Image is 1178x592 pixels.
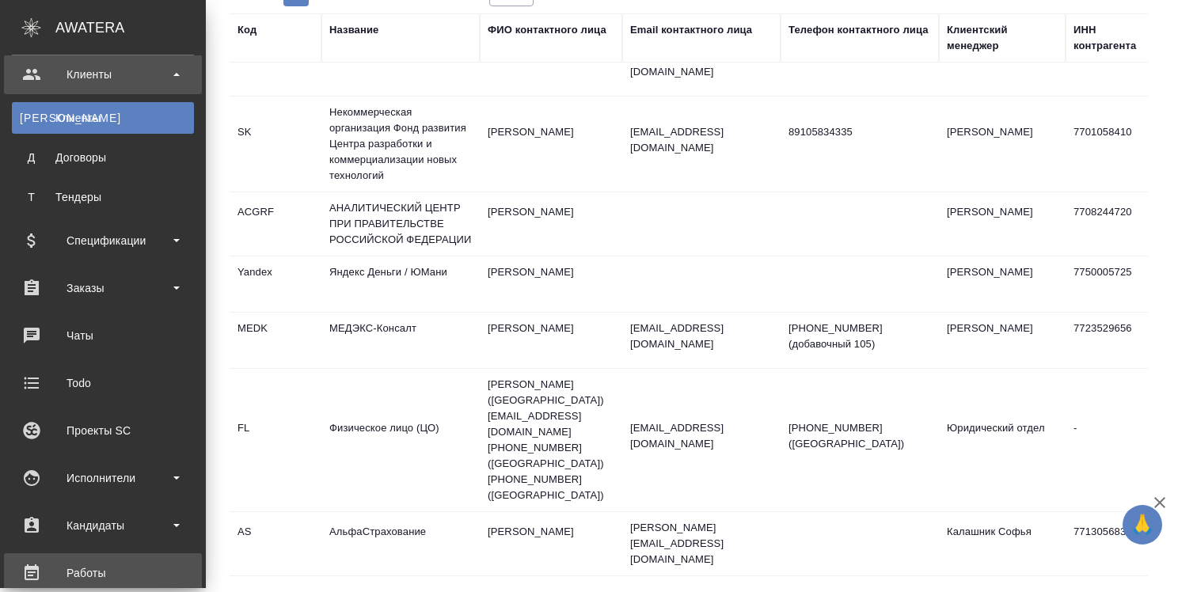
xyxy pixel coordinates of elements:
[480,196,622,252] td: [PERSON_NAME]
[630,48,773,80] p: [EMAIL_ADDRESS][DOMAIN_NAME]
[329,22,378,38] div: Название
[12,371,194,395] div: Todo
[480,256,622,312] td: [PERSON_NAME]
[939,116,1066,172] td: [PERSON_NAME]
[4,316,202,355] a: Чаты
[55,12,206,44] div: AWATERA
[12,181,194,213] a: ТТендеры
[947,22,1058,54] div: Клиентский менеджер
[4,363,202,403] a: Todo
[12,561,194,585] div: Работы
[939,313,1066,368] td: [PERSON_NAME]
[12,419,194,442] div: Проекты SC
[12,466,194,490] div: Исполнители
[237,22,256,38] div: Код
[630,520,773,567] p: [PERSON_NAME][EMAIL_ADDRESS][DOMAIN_NAME]
[12,229,194,252] div: Спецификации
[12,324,194,347] div: Чаты
[230,313,321,368] td: MEDK
[480,369,622,511] td: [PERSON_NAME] ([GEOGRAPHIC_DATA]) [EMAIL_ADDRESS][DOMAIN_NAME] [PHONE_NUMBER] ([GEOGRAPHIC_DATA])...
[480,40,622,96] td: [PERSON_NAME]
[480,516,622,571] td: [PERSON_NAME]
[12,63,194,86] div: Клиенты
[20,150,186,165] div: Договоры
[788,22,929,38] div: Телефон контактного лица
[1066,40,1157,96] td: 7710401987
[230,40,321,96] td: CITI2
[1066,412,1157,468] td: -
[230,412,321,468] td: FL
[1066,116,1157,172] td: 7701058410
[1129,508,1156,541] span: 🙏
[1066,313,1157,368] td: 7723529656
[321,412,480,468] td: Физическое лицо (ЦО)
[630,124,773,156] p: [EMAIL_ADDRESS][DOMAIN_NAME]
[12,514,194,537] div: Кандидаты
[939,516,1066,571] td: Калашник Софья
[321,40,480,96] td: АО КБ СИТИБАНК (2)
[321,97,480,192] td: Некоммерческая организация Фонд развития Центра разработки и коммерциализации новых технологий
[12,142,194,173] a: ДДоговоры
[488,22,606,38] div: ФИО контактного лица
[230,516,321,571] td: AS
[630,420,773,452] p: [EMAIL_ADDRESS][DOMAIN_NAME]
[321,192,480,256] td: АНАЛИТИЧЕСКИЙ ЦЕНТР ПРИ ПРАВИТЕЛЬСТВЕ РОССИЙСКОЙ ФЕДЕРАЦИИ
[4,411,202,450] a: Проекты SC
[939,256,1066,312] td: [PERSON_NAME]
[1066,516,1157,571] td: 7713056834
[1066,196,1157,252] td: 7708244720
[788,124,931,140] p: 89105834335
[939,196,1066,252] td: [PERSON_NAME]
[321,313,480,368] td: МЕДЭКС-Консалт
[230,196,321,252] td: ACGRF
[12,102,194,134] a: [PERSON_NAME]Клиенты
[480,116,622,172] td: [PERSON_NAME]
[630,22,752,38] div: Email контактного лица
[20,189,186,205] div: Тендеры
[788,420,931,452] p: [PHONE_NUMBER] ([GEOGRAPHIC_DATA])
[1073,22,1149,54] div: ИНН контрагента
[480,313,622,368] td: [PERSON_NAME]
[939,40,1066,96] td: [PERSON_NAME]
[321,516,480,571] td: АльфаСтрахование
[12,276,194,300] div: Заказы
[1123,505,1162,545] button: 🙏
[20,110,186,126] div: Клиенты
[939,412,1066,468] td: Юридический отдел
[230,256,321,312] td: Yandex
[630,321,773,352] p: [EMAIL_ADDRESS][DOMAIN_NAME]
[321,256,480,312] td: Яндекс Деньги / ЮМани
[788,321,931,352] p: [PHONE_NUMBER] (добавочный 105)
[230,116,321,172] td: SK
[1066,256,1157,312] td: 7750005725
